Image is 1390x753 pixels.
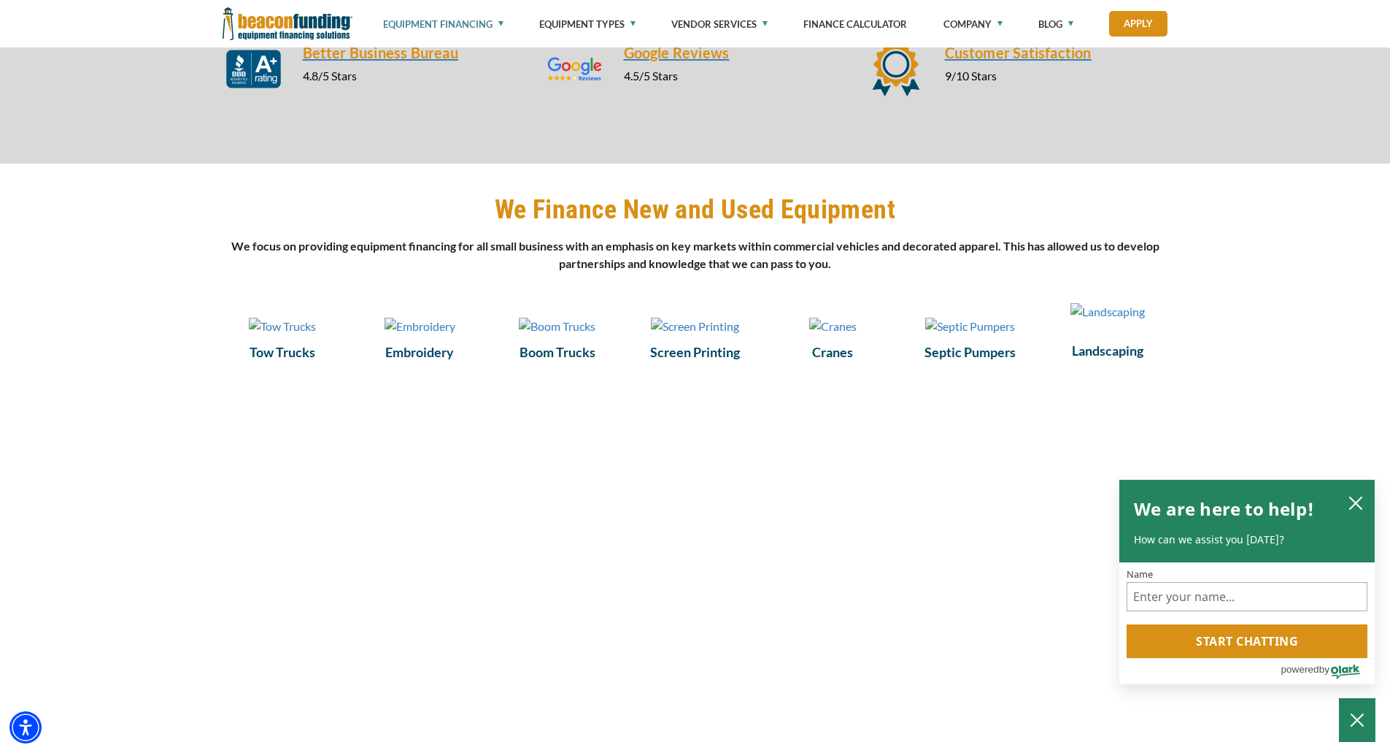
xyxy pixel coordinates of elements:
[624,67,847,85] p: 4.5/5 Stars
[635,343,755,362] a: Screen Printing
[498,316,618,335] a: Boom Trucks
[773,316,893,335] a: Cranes
[223,343,343,362] a: Tow Trucks
[231,239,1159,270] strong: We focus on providing equipment financing for all small business with an emphasis on key markets ...
[226,42,281,96] img: icon
[624,42,847,64] a: Google Reviews
[1109,11,1167,37] a: Apply
[1127,570,1367,579] label: Name
[1119,479,1375,685] div: olark chatbox
[868,42,923,96] img: icon
[1281,659,1375,684] a: Powered by Olark
[925,318,1015,335] img: Septic Pumpers
[303,67,526,85] p: 4.8/5 Stars
[547,42,602,96] img: icon
[1127,624,1367,658] button: Start chatting
[910,343,1030,362] a: Septic Pumpers
[360,316,480,335] a: Embroidery
[910,316,1030,335] a: Septic Pumpers
[1048,316,1168,334] a: Landscaping
[1127,582,1367,611] input: Name
[1319,660,1329,679] span: by
[1134,494,1314,524] h2: We are here to help!
[945,67,1168,85] p: 9/10 Stars
[223,193,1168,226] h2: We Finance New and Used Equipment
[223,316,343,335] a: Tow Trucks
[1281,660,1318,679] span: powered
[1070,303,1145,321] img: Landscaping
[9,711,42,744] div: Accessibility Menu
[1344,492,1367,513] button: close chatbox
[360,343,480,362] a: Embroidery
[651,318,739,335] img: Screen Printing
[385,318,455,335] img: Embroidery
[773,343,893,362] a: Cranes
[635,316,755,335] a: Screen Printing
[1339,698,1375,742] button: Close Chatbox
[498,343,618,362] a: Boom Trucks
[1048,341,1168,360] a: Landscaping
[945,42,1168,64] a: Customer Satisfaction
[809,318,857,335] img: Cranes
[1134,532,1360,547] p: How can we assist you [DATE]?
[519,318,595,335] img: Boom Trucks
[303,42,526,64] a: Better Business Bureau
[249,318,316,335] img: Tow Trucks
